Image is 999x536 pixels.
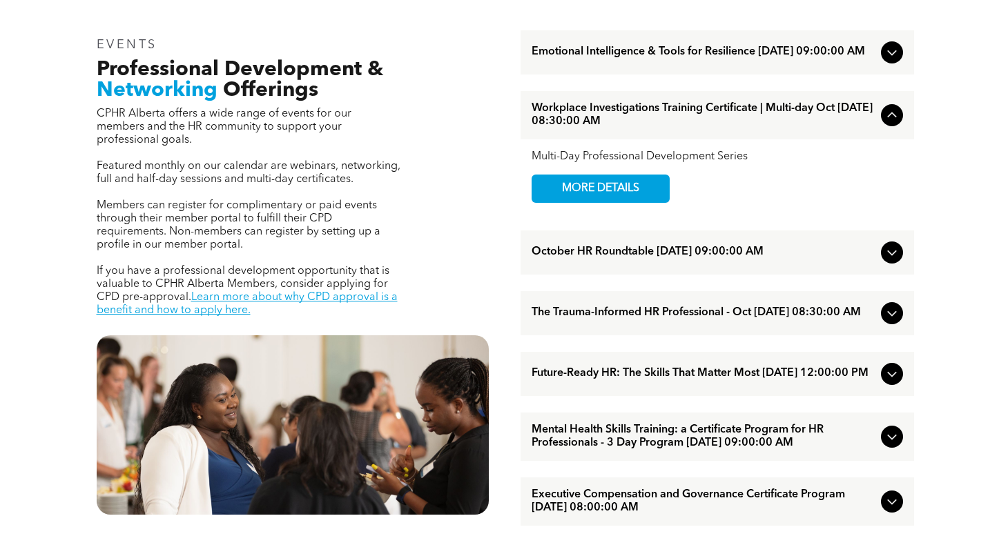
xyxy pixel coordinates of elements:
[532,102,875,128] span: Workplace Investigations Training Certificate | Multi-day Oct [DATE] 08:30:00 AM
[97,161,400,185] span: Featured monthly on our calendar are webinars, networking, full and half-day sessions and multi-d...
[97,266,389,303] span: If you have a professional development opportunity that is valuable to CPHR Alberta Members, cons...
[532,488,875,515] span: Executive Compensation and Governance Certificate Program [DATE] 08:00:00 AM
[97,200,380,250] span: Members can register for complimentary or paid events through their member portal to fulfill thei...
[532,46,875,59] span: Emotional Intelligence & Tools for Resilience [DATE] 09:00:00 AM
[97,39,158,51] span: EVENTS
[532,246,875,259] span: October HR Roundtable [DATE] 09:00:00 AM
[532,367,875,380] span: Future-Ready HR: The Skills That Matter Most [DATE] 12:00:00 PM
[532,306,875,319] span: The Trauma-Informed HR Professional - Oct [DATE] 08:30:00 AM
[532,150,903,163] div: Multi-Day Professional Development Series
[97,108,351,146] span: CPHR Alberta offers a wide range of events for our members and the HR community to support your p...
[97,80,217,101] span: Networking
[97,59,383,80] span: Professional Development &
[532,175,670,203] a: MORE DETAILS
[532,424,875,450] span: Mental Health Skills Training: a Certificate Program for HR Professionals - 3 Day Program [DATE] ...
[223,80,318,101] span: Offerings
[546,175,655,202] span: MORE DETAILS
[97,292,398,316] a: Learn more about why CPD approval is a benefit and how to apply here.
